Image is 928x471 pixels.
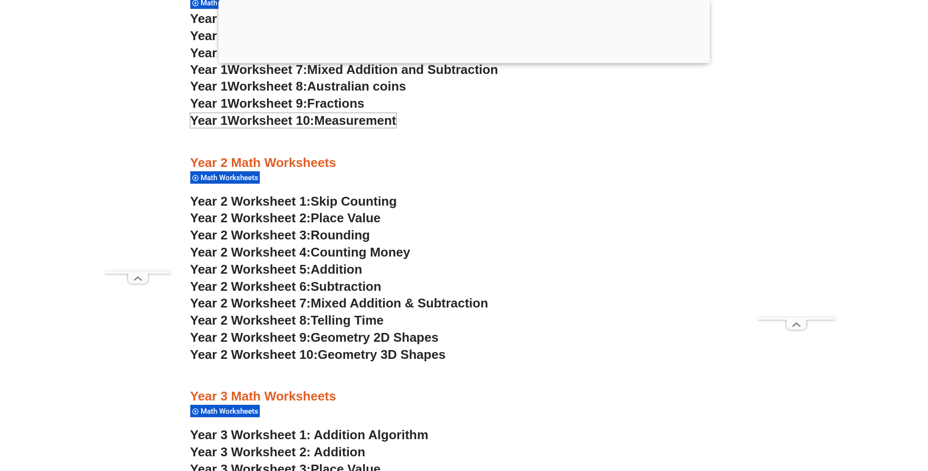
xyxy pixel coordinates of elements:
[190,388,738,405] h3: Year 3 Math Worksheets
[190,62,498,77] a: Year 1Worksheet 7:Mixed Addition and Subtraction
[190,330,311,345] span: Year 2 Worksheet 9:
[190,194,397,209] a: Year 2 Worksheet 1:Skip Counting
[311,211,381,225] span: Place Value
[201,173,261,182] span: Math Worksheets
[190,211,311,225] span: Year 2 Worksheet 2:
[190,171,260,184] div: Math Worksheets
[190,194,311,209] span: Year 2 Worksheet 1:
[311,279,381,294] span: Subtraction
[190,404,260,418] div: Math Worksheets
[307,62,498,77] span: Mixed Addition and Subtraction
[190,155,738,171] h3: Year 2 Math Worksheets
[311,194,397,209] span: Skip Counting
[190,296,488,310] a: Year 2 Worksheet 7:Mixed Addition & Subtraction
[311,262,362,277] span: Addition
[190,313,311,328] span: Year 2 Worksheet 8:
[190,296,311,310] span: Year 2 Worksheet 7:
[190,228,370,242] a: Year 2 Worksheet 3:Rounding
[317,347,445,362] span: Geometry 3D Shapes
[105,24,171,271] iframe: Advertisement
[311,228,370,242] span: Rounding
[190,245,311,259] span: Year 2 Worksheet 4:
[190,228,311,242] span: Year 2 Worksheet 3:
[879,424,928,471] iframe: Chat Widget
[227,79,307,94] span: Worksheet 8:
[190,445,365,459] a: Year 3 Worksheet 2: Addition
[201,407,261,416] span: Math Worksheets
[190,96,364,111] a: Year 1Worksheet 9:Fractions
[190,330,439,345] a: Year 2 Worksheet 9:Geometry 2D Shapes
[190,245,410,259] a: Year 2 Worksheet 4:Counting Money
[190,28,359,43] a: Year 1Worksheet 5:Addition
[190,11,377,26] a: Year 1Worksheet 4:Place Value
[190,262,311,277] span: Year 2 Worksheet 5:
[314,113,396,128] span: Measurement
[307,96,364,111] span: Fractions
[190,313,384,328] a: Year 2 Worksheet 8:Telling Time
[311,313,384,328] span: Telling Time
[190,211,381,225] a: Year 2 Worksheet 2:Place Value
[190,347,446,362] a: Year 2 Worksheet 10:Geometry 3D Shapes
[190,46,378,60] a: Year 1Worksheet 6:Subtraction
[227,96,307,111] span: Worksheet 9:
[307,79,406,94] span: Australian coins
[227,62,307,77] span: Worksheet 7:
[311,296,488,310] span: Mixed Addition & Subtraction
[190,262,362,277] a: Year 2 Worksheet 5:Addition
[190,347,318,362] span: Year 2 Worksheet 10:
[190,113,396,128] a: Year 1Worksheet 10:Measurement
[311,330,438,345] span: Geometry 2D Shapes
[227,113,314,128] span: Worksheet 10:
[757,24,836,317] iframe: Advertisement
[311,245,410,259] span: Counting Money
[190,279,311,294] span: Year 2 Worksheet 6:
[190,427,429,442] a: Year 3 Worksheet 1: Addition Algorithm
[190,79,406,94] a: Year 1Worksheet 8:Australian coins
[190,279,382,294] a: Year 2 Worksheet 6:Subtraction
